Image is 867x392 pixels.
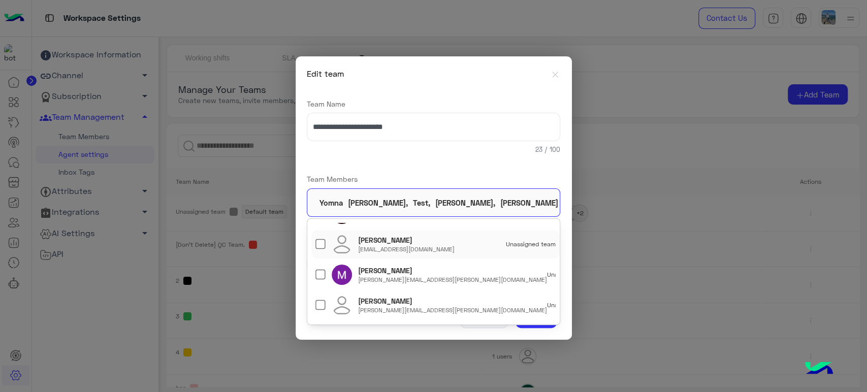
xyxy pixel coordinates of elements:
div: Unassigned team [547,301,597,309]
button: Close [550,68,560,80]
img: Mohamed Elhakim [332,265,352,285]
span: [PERSON_NAME] [345,197,410,209]
small: 23 / 100 [535,145,560,155]
span: [PERSON_NAME] [498,197,561,209]
label: Team Name [307,99,560,109]
div: [PERSON_NAME][EMAIL_ADDRESS][PERSON_NAME][DOMAIN_NAME] [358,306,547,314]
span: , [493,198,495,207]
div: Unassigned team [506,240,556,248]
div: [PERSON_NAME][EMAIL_ADDRESS][PERSON_NAME][DOMAIN_NAME] [358,276,547,284]
ng-dropdown-panel: Options list [307,218,560,325]
img: Ahmed Magdy [332,295,352,315]
div: [PERSON_NAME] [358,296,412,306]
img: hulul-logo.png [801,351,837,387]
div: [PERSON_NAME] [358,235,412,245]
div: [EMAIL_ADDRESS][DOMAIN_NAME] [358,245,455,253]
img: Hesham Afifi [332,234,352,254]
span: , [428,198,430,207]
span: Yomna [317,197,345,209]
label: Team Members [307,174,560,184]
span: , [406,198,408,207]
h5: Edit team [307,68,344,80]
div: Unassigned team [547,271,597,279]
div: [PERSON_NAME] [358,266,412,276]
span: Test [410,197,433,209]
span: [PERSON_NAME] [433,197,498,209]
